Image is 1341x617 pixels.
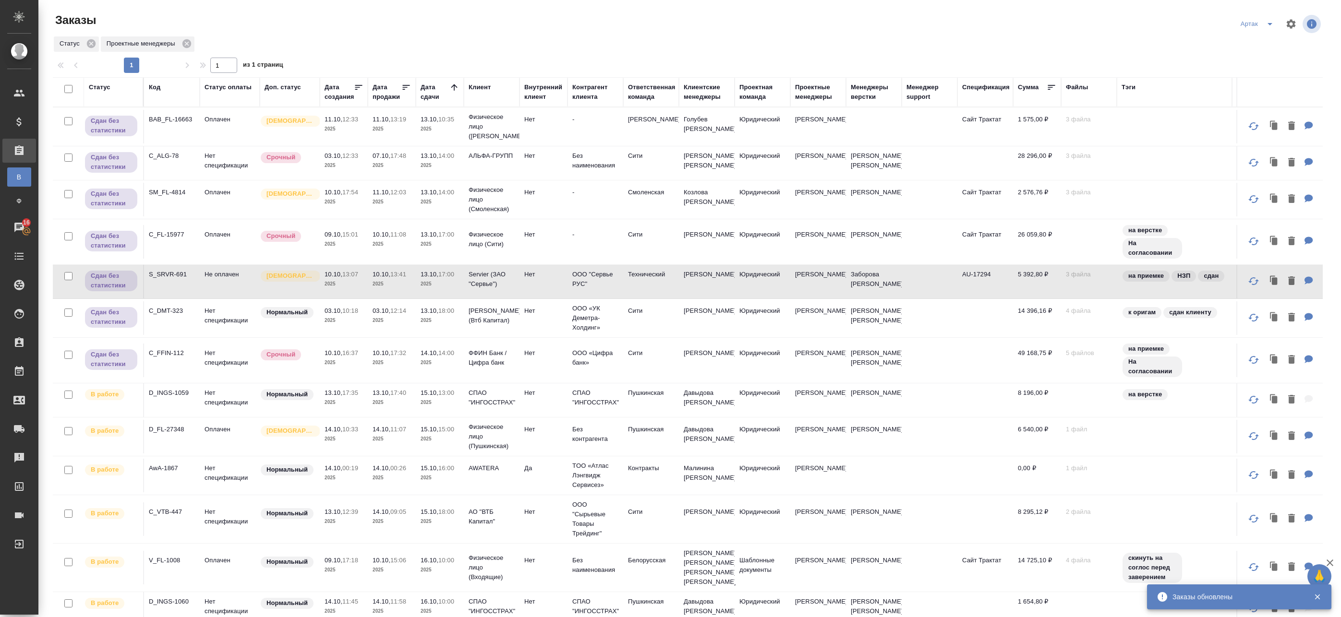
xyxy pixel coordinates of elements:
p: Нет [524,306,563,316]
p: Срочный [266,153,295,162]
p: Нормальный [266,308,308,317]
td: Сити [623,146,679,180]
td: [PERSON_NAME] [679,265,735,298]
td: 8 196,00 ₽ [1013,383,1061,417]
p: Без наименования [572,151,618,170]
div: Внутренний клиент [524,83,563,102]
button: Клонировать [1265,427,1283,446]
p: 2025 [325,197,363,207]
p: 10.10, [325,189,342,196]
td: [PERSON_NAME] [790,183,846,216]
p: 3 файла [1066,151,1112,161]
td: [PERSON_NAME] [790,383,846,417]
p: 13:41 [390,271,406,278]
div: Код [149,83,160,92]
p: 2025 [325,316,363,325]
p: 03.10, [325,152,342,159]
p: сдан клиенту [1169,308,1211,317]
td: Нет спецификации [200,344,260,377]
td: [PERSON_NAME] [790,265,846,298]
div: Выставляет ПМ, когда заказ сдан КМу, но начисления еще не проведены [84,348,138,371]
td: [PERSON_NAME] [790,110,846,143]
button: 🙏 [1307,564,1331,588]
div: Статус по умолчанию для стандартных заказов [260,306,315,319]
button: Удалить [1283,272,1300,291]
p: 16:37 [342,349,358,356]
td: Юридический [735,420,790,453]
button: Клонировать [1265,117,1283,136]
button: Обновить [1242,507,1265,530]
div: Выставляет ПМ, когда заказ сдан КМу, но начисления еще не проведены [84,230,138,252]
div: Выставляет ПМ, когда заказ сдан КМу, но начисления еще не проведены [84,115,138,137]
p: 13.10, [325,389,342,396]
p: Нет [524,230,563,239]
p: на верстке [1128,225,1162,235]
div: Выставляет ПМ, когда заказ сдан КМу, но начисления еще не проведены [84,306,138,329]
p: 3 файла [1066,188,1112,197]
p: 2025 [421,197,459,207]
p: 12:33 [342,152,358,159]
p: Сдан без статистики [91,308,132,327]
p: Нет [524,270,563,279]
p: Физическое лицо (Сити) [469,230,515,249]
td: 26 059,80 ₽ [1013,225,1061,259]
p: 15.10, [421,389,438,396]
p: 13.10, [421,231,438,238]
p: 3 файла [1066,115,1112,124]
p: D_INGS-1060 [149,597,195,606]
button: Для КМ: +1 день на зав [1300,272,1318,291]
p: 03.10, [325,307,342,314]
button: Клонировать [1265,558,1283,577]
p: 10.10, [373,271,390,278]
p: на верстке [1128,390,1162,399]
p: Нет [524,388,563,398]
div: Менеджер support [906,83,953,102]
p: НЗП [1177,271,1190,281]
td: Сити [623,344,679,377]
p: 2025 [421,279,459,289]
p: [DEMOGRAPHIC_DATA] [266,189,314,199]
p: Сдан без статистики [91,231,132,250]
p: Нет [524,188,563,197]
p: ООО «Цифра банк» [572,348,618,368]
a: Ф [7,191,31,211]
td: Голубев [PERSON_NAME] [679,110,735,143]
p: - [572,230,618,239]
span: Заказы [53,12,96,28]
button: Удалить [1283,232,1300,251]
p: 13:07 [342,271,358,278]
p: 13.10, [421,116,438,123]
span: 🙏 [1311,566,1328,586]
p: C_FFIN-112 [149,348,195,358]
td: Сити [623,225,679,259]
p: BAB_FL-16663 [149,115,195,124]
div: Клиентские менеджеры [684,83,730,102]
span: Ф [12,196,26,206]
td: Пушкинская [623,383,679,417]
td: Сайт Трактат [957,110,1013,143]
p: 2025 [373,124,411,134]
p: В работе [91,390,119,399]
div: Выставляет ПМ, когда заказ сдан КМу, но начисления еще не проведены [84,270,138,292]
p: - [572,115,618,124]
span: из 1 страниц [243,59,283,73]
p: 12:33 [342,116,358,123]
p: C_VTB-447 [149,507,195,517]
p: 2025 [325,279,363,289]
button: Обновить [1242,270,1265,293]
div: к оригам, сдан клиенту [1122,306,1227,319]
p: 17:32 [390,349,406,356]
p: 13.10, [421,189,438,196]
p: [PERSON_NAME] (Втб Капитал) [469,306,515,325]
td: Пушкинская [623,420,679,453]
p: ООО «УК Деметра-Холдинг» [572,304,618,332]
button: Обновить [1242,388,1265,411]
div: Выставляется автоматически, если на указанный объем услуг необходимо больше времени в стандартном... [260,348,315,361]
p: 13:19 [390,116,406,123]
p: 3 файла [1066,270,1112,279]
button: Удалить [1283,308,1300,328]
p: 17:54 [342,189,358,196]
p: 11.10, [373,116,390,123]
div: Тэги [1122,83,1136,92]
p: Сдан без статистики [91,271,132,290]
